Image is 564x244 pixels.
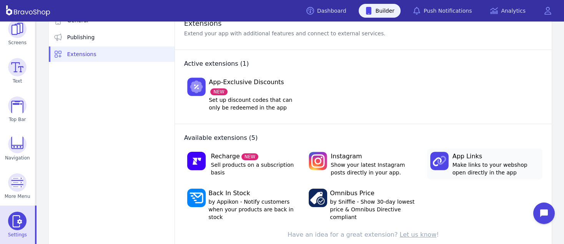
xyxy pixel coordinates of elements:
[5,155,30,161] span: Navigation
[208,189,296,198] span: Back In Stock
[453,161,539,176] span: Make links to your webshop open directly in the app
[427,149,542,179] a: App LinksMake links to your webshop open directly in the app
[210,88,227,95] span: NEW
[211,152,296,161] span: Recharge
[9,116,26,123] span: Top Bar
[184,133,542,143] h3: Available extensions (5)
[306,186,421,224] a: Omnibus Priceby Sniffie - Show 30-day lowest price & Omnibus Directive compliant
[359,4,401,18] a: Builder
[184,19,386,28] h2: Extensions
[184,75,299,115] a: App-Exclusive DiscountsNEWSet up discount codes that can only be redeemed in the app
[49,46,175,62] a: Extensions
[184,30,386,37] p: Extend your app with additional features and connect to external services.
[309,152,327,170] img: Logo
[184,230,542,239] div: Have an idea for a great extension? !
[484,4,532,18] a: Analytics
[8,40,27,46] span: Screens
[187,152,206,170] img: Logo
[331,161,418,176] span: Show your latest Instagram posts directly in your app.
[184,149,299,179] a: RechargeNEWSell products on a subscription basis
[187,78,206,96] img: Logo
[208,198,296,221] span: by Appikon - Notify customers when your products are back in stock
[330,189,418,198] span: Omnibus Price
[5,193,30,199] span: More Menu
[407,4,478,18] a: Push Notifications
[184,186,299,224] a: Back In Stockby Appikon - Notify customers when your products are back in stock
[6,5,50,16] img: BravoShop
[187,189,206,207] img: Logo
[300,4,353,18] a: Dashboard
[184,59,542,68] h3: Active extensions (1)
[8,232,27,238] span: Settings
[309,189,327,207] img: Logo
[330,198,418,221] span: by Sniffie - Show 30-day lowest price & Omnibus Directive compliant
[453,152,539,161] span: App Links
[331,152,418,161] span: Instagram
[241,153,258,160] span: NEW
[400,230,437,239] button: Let us know
[211,161,296,176] span: Sell products on a subscription basis
[13,78,22,84] span: Text
[49,30,175,45] a: Publishing
[67,50,96,58] span: Extensions
[209,78,296,96] span: App-Exclusive Discounts
[306,149,421,179] a: InstagramShow your latest Instagram posts directly in your app.
[67,33,95,41] span: Publishing
[430,152,449,170] img: Logo
[209,96,296,111] span: Set up discount codes that can only be redeemed in the app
